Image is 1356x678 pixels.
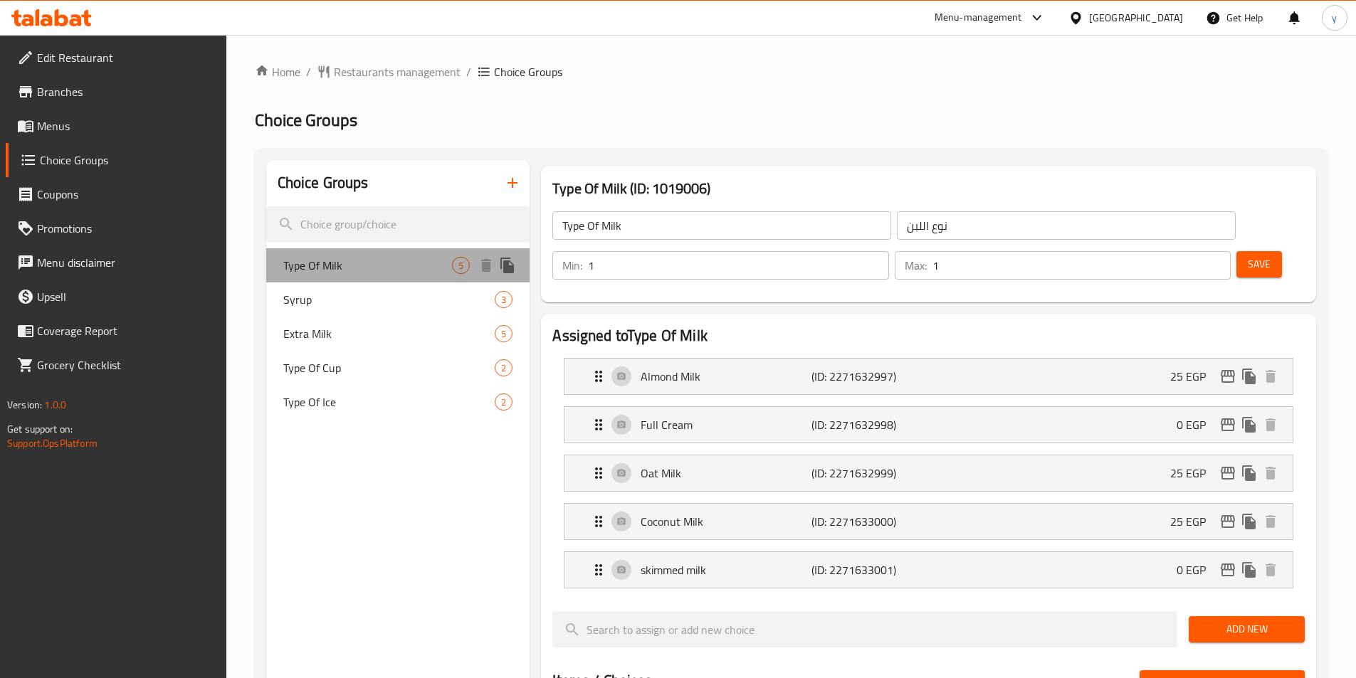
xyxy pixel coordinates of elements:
button: delete [475,255,497,276]
span: Choice Groups [494,63,562,80]
span: Get support on: [7,420,73,438]
button: edit [1217,511,1239,532]
a: Branches [6,75,226,109]
a: Coupons [6,177,226,211]
div: Choices [495,291,513,308]
nav: breadcrumb [255,63,1328,80]
span: Choice Groups [255,104,357,136]
p: 0 EGP [1177,416,1217,433]
a: Edit Restaurant [6,41,226,75]
span: Syrup [283,291,495,308]
span: 3 [495,293,512,307]
p: Full Cream [641,416,811,433]
span: Edit Restaurant [37,49,215,66]
span: Menu disclaimer [37,254,215,271]
a: Restaurants management [317,63,461,80]
p: 0 EGP [1177,561,1217,578]
button: duplicate [1239,462,1260,484]
div: Type Of Ice2 [266,385,530,419]
button: duplicate [1239,511,1260,532]
input: search [552,611,1177,647]
button: edit [1217,414,1239,435]
span: Save [1248,255,1271,273]
li: Expand [552,546,1305,594]
h2: Assigned to Type Of Milk [552,325,1305,346]
p: Max: [905,257,927,274]
p: Coconut Milk [641,513,811,530]
li: Expand [552,449,1305,497]
span: Coverage Report [37,322,215,339]
div: [GEOGRAPHIC_DATA] [1089,10,1183,26]
span: 2 [495,361,512,375]
input: search [266,206,530,243]
span: Choice Groups [40,152,215,169]
p: (ID: 2271633000) [811,513,925,530]
span: Extra Milk [283,325,495,342]
div: Choices [495,393,513,410]
span: 1.0.0 [44,396,66,414]
p: 25 EGP [1170,465,1217,482]
span: Coupons [37,186,215,203]
span: Version: [7,396,42,414]
div: Expand [564,455,1293,491]
p: Oat Milk [641,465,811,482]
span: Restaurants management [334,63,461,80]
a: Coverage Report [6,314,226,348]
a: Menus [6,109,226,143]
li: Expand [552,352,1305,401]
button: delete [1260,414,1281,435]
h2: Choice Groups [278,172,369,194]
div: Choices [495,359,513,376]
button: delete [1260,511,1281,532]
div: Choices [495,325,513,342]
a: Choice Groups [6,143,226,177]
p: (ID: 2271632998) [811,416,925,433]
div: Choices [452,257,470,274]
button: duplicate [1239,414,1260,435]
span: Type Of Ice [283,393,495,410]
button: duplicate [497,255,518,276]
a: Menu disclaimer [6,245,226,280]
a: Home [255,63,300,80]
div: Syrup3 [266,282,530,317]
button: edit [1217,366,1239,387]
p: Min: [562,257,582,274]
li: / [466,63,471,80]
button: duplicate [1239,559,1260,581]
p: Almond Milk [641,368,811,385]
button: duplicate [1239,366,1260,387]
span: y [1332,10,1337,26]
span: 5 [453,259,469,272]
button: edit [1217,462,1239,484]
button: Save [1236,251,1282,277]
div: Type Of Cup2 [266,351,530,385]
span: 2 [495,396,512,409]
span: Type Of Cup [283,359,495,376]
button: Add New [1189,616,1305,642]
a: Support.OpsPlatform [7,434,98,452]
p: (ID: 2271632997) [811,368,925,385]
span: Grocery Checklist [37,356,215,374]
div: Expand [564,359,1293,394]
a: Upsell [6,280,226,314]
div: Expand [564,407,1293,443]
li: / [306,63,311,80]
div: Expand [564,504,1293,539]
p: (ID: 2271633001) [811,561,925,578]
a: Grocery Checklist [6,348,226,382]
span: Branches [37,83,215,100]
p: skimmed milk [641,561,811,578]
span: 5 [495,327,512,341]
button: delete [1260,462,1281,484]
h3: Type Of Milk (ID: 1019006) [552,177,1305,200]
div: Extra Milk5 [266,317,530,351]
span: Promotions [37,220,215,237]
span: Type Of Milk [283,257,453,274]
span: Add New [1200,620,1293,638]
p: 25 EGP [1170,513,1217,530]
span: Upsell [37,288,215,305]
button: edit [1217,559,1239,581]
p: (ID: 2271632999) [811,465,925,482]
button: delete [1260,559,1281,581]
li: Expand [552,497,1305,546]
